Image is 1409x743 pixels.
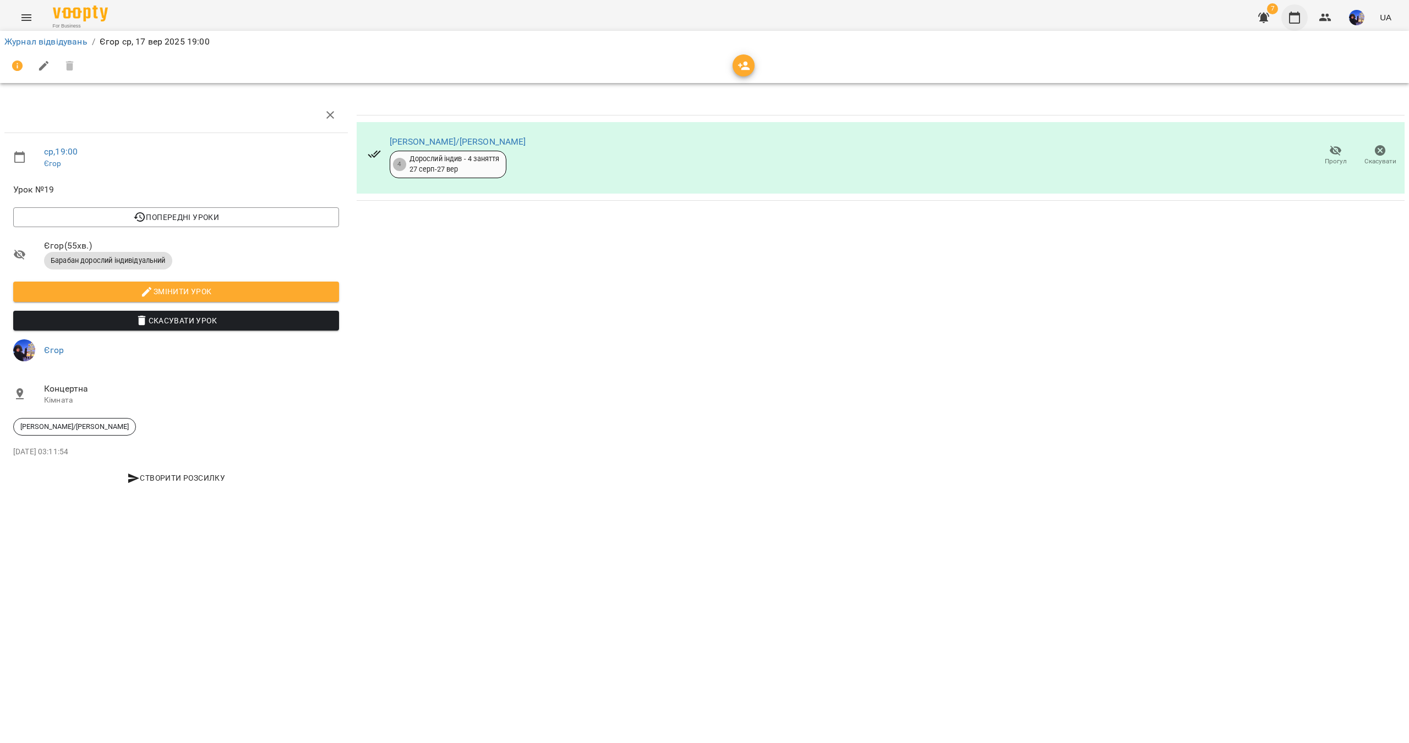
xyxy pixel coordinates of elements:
nav: breadcrumb [4,35,1405,48]
button: Скасувати Урок [13,311,339,331]
img: 697e48797de441964643b5c5372ef29d.jpg [1349,10,1364,25]
a: ср , 19:00 [44,146,78,157]
li: / [92,35,95,48]
span: [PERSON_NAME]/[PERSON_NAME] [14,422,135,432]
span: Прогул [1325,157,1347,166]
img: Voopty Logo [53,5,108,21]
a: Журнал відвідувань [4,36,88,47]
button: Скасувати [1358,140,1402,171]
span: Концертна [44,382,339,395]
div: [PERSON_NAME]/[PERSON_NAME] [13,418,136,436]
span: Змінити урок [22,285,330,298]
span: Створити розсилку [18,471,335,485]
span: Барабан дорослий індивідуальний [44,256,172,266]
span: Скасувати Урок [22,314,330,327]
p: Кімната [44,395,339,406]
button: Створити розсилку [13,468,339,488]
button: UA [1375,7,1396,27]
span: 7 [1267,3,1278,14]
span: Урок №19 [13,183,339,196]
a: [PERSON_NAME]/[PERSON_NAME] [390,136,526,147]
span: Єгор ( 55 хв. ) [44,239,339,252]
p: [DATE] 03:11:54 [13,447,339,458]
button: Попередні уроки [13,207,339,227]
a: Єгор [44,159,62,168]
span: For Business [53,23,108,30]
div: 4 [393,158,406,171]
span: Попередні уроки [22,211,330,224]
span: UA [1380,12,1391,23]
div: Дорослий індив - 4 заняття 27 серп - 27 вер [409,154,500,174]
img: 697e48797de441964643b5c5372ef29d.jpg [13,339,35,361]
span: Скасувати [1364,157,1396,166]
button: Menu [13,4,40,31]
button: Змінити урок [13,282,339,301]
button: Прогул [1313,140,1358,171]
p: Єгор ср, 17 вер 2025 19:00 [100,35,210,48]
a: Єгор [44,345,64,355]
